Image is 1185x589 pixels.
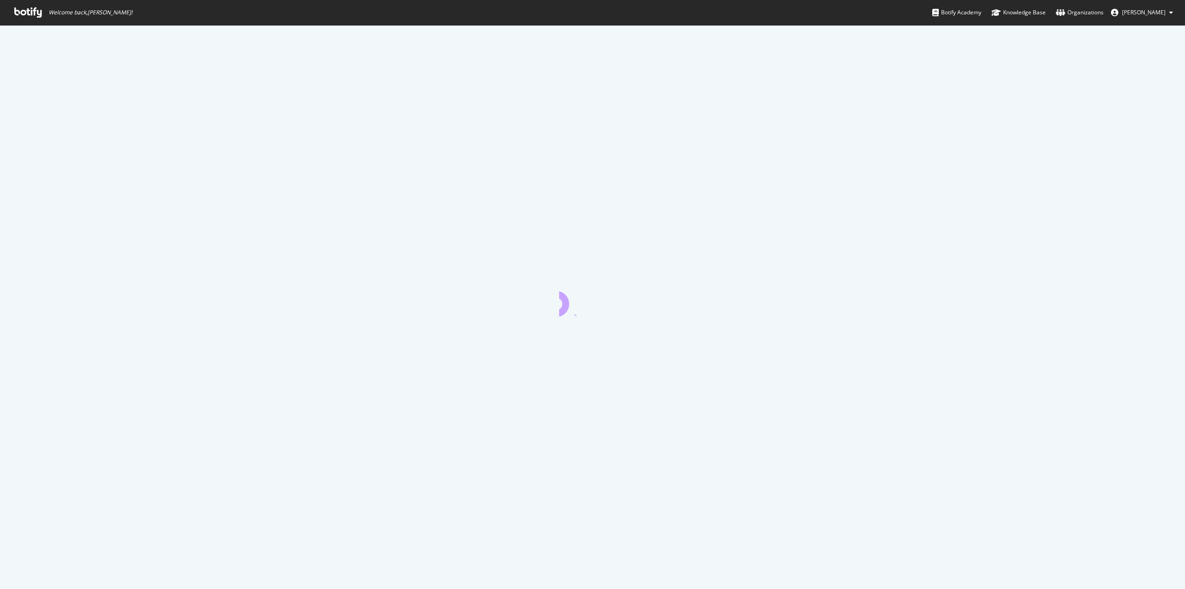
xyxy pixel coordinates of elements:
[49,9,132,16] span: Welcome back, [PERSON_NAME] !
[1104,5,1180,20] button: [PERSON_NAME]
[932,8,981,17] div: Botify Academy
[1056,8,1104,17] div: Organizations
[559,283,626,317] div: animation
[1122,8,1166,16] span: Mia Nina Rosario
[992,8,1046,17] div: Knowledge Base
